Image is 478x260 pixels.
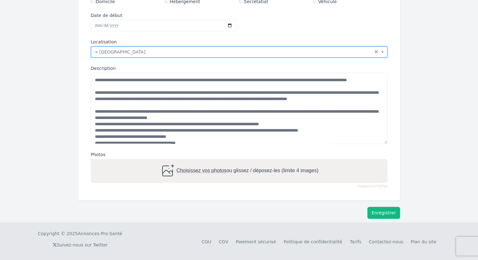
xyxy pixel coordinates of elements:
label: Localisation [91,39,387,45]
a: Suivez-nous sur Twitter [52,242,108,247]
a: CGU [201,239,211,244]
a: Plan du site [411,239,437,244]
label: Date de début [91,12,237,19]
span: Choisissez vos photos [176,168,226,173]
a: Paiement sécurisé [236,239,276,244]
button: Enregistrer [367,207,400,219]
div: ou glissez / déposez-les (limite 4 images) [160,163,318,178]
label: Photos [91,151,387,158]
div: Copyright © 2025 [38,230,122,237]
a: Politique de confidentialité [283,239,342,244]
a: Annonces-Pro-Santé [78,230,122,237]
a: CGV [219,239,228,244]
a: Powered by PQINA [357,185,387,188]
label: Description [91,65,387,71]
a: Contactez-nous [369,239,403,244]
a: Tarifs [350,239,361,244]
span: Clear all [374,49,379,55]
